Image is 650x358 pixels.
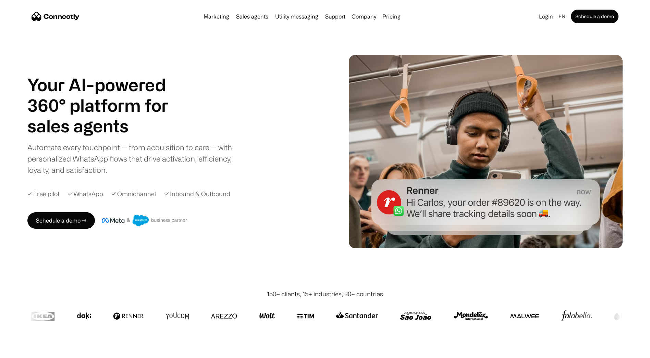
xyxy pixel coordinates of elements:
div: ✓ Omnichannel [111,189,156,199]
a: Utility messaging [272,14,321,19]
div: ✓ Free pilot [27,189,60,199]
a: home [32,11,79,22]
a: Pricing [380,14,403,19]
div: Company [349,12,378,21]
div: Company [352,12,376,21]
div: en [556,12,569,21]
div: ✓ WhatsApp [68,189,103,199]
a: Login [536,12,556,21]
h1: sales agents [27,116,185,136]
aside: Language selected: English [7,345,41,356]
div: carousel [27,116,185,136]
div: ✓ Inbound & Outbound [164,189,230,199]
a: Support [322,14,348,19]
a: Schedule a demo → [27,212,95,229]
div: en [559,12,565,21]
a: Schedule a demo [571,10,618,23]
a: Sales agents [233,14,271,19]
a: Marketing [201,14,232,19]
div: 1 of 4 [27,116,185,136]
h1: Your AI-powered 360° platform for [27,74,185,116]
img: Meta and Salesforce business partner badge. [102,215,187,226]
div: 150+ clients, 15+ industries, 20+ countries [267,289,383,299]
ul: Language list [14,346,41,356]
div: Automate every touchpoint — from acquisition to care — with personalized WhatsApp flows that driv... [27,142,243,176]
